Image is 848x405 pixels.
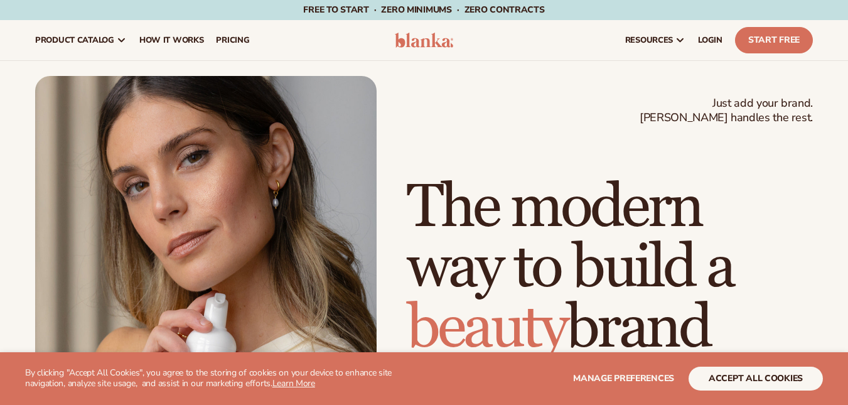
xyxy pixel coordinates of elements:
[210,20,255,60] a: pricing
[29,20,133,60] a: product catalog
[407,291,566,365] span: beauty
[35,35,114,45] span: product catalog
[395,33,454,48] img: logo
[625,35,673,45] span: resources
[573,372,674,384] span: Manage preferences
[692,20,729,60] a: LOGIN
[735,27,813,53] a: Start Free
[133,20,210,60] a: How It Works
[698,35,722,45] span: LOGIN
[139,35,204,45] span: How It Works
[303,4,544,16] span: Free to start · ZERO minimums · ZERO contracts
[272,377,315,389] a: Learn More
[689,367,823,391] button: accept all cookies
[216,35,249,45] span: pricing
[25,368,419,389] p: By clicking "Accept All Cookies", you agree to the storing of cookies on your device to enhance s...
[407,178,813,359] h1: The modern way to build a brand
[573,367,674,391] button: Manage preferences
[640,96,813,126] span: Just add your brand. [PERSON_NAME] handles the rest.
[619,20,692,60] a: resources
